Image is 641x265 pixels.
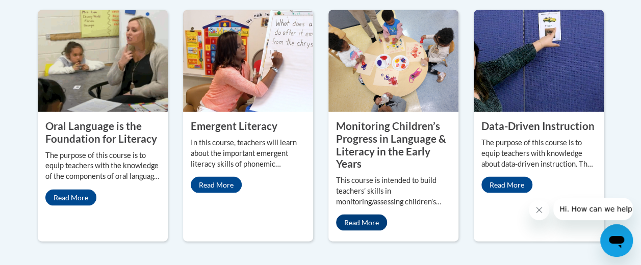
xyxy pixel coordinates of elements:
span: Hi. How can we help? [6,7,83,15]
iframe: Button to launch messaging window [600,224,633,257]
p: This course is intended to build teachers’ skills in monitoring/assessing children’s developmenta... [336,175,451,207]
a: Read More [45,190,96,206]
property: Emergent Literacy [191,120,277,132]
img: Oral Language is the Foundation for Literacy [38,10,168,112]
p: The purpose of this course is to equip teachers with knowledge about data-driven instruction. The... [481,138,596,170]
property: Monitoring Children’s Progress in Language & Literacy in the Early Years [336,120,446,170]
img: Monitoring Children’s Progress in Language & Literacy in the Early Years [328,10,458,112]
img: Emergent Literacy [183,10,313,112]
a: Read More [336,215,387,231]
img: Data-Driven Instruction [474,10,604,112]
p: In this course, teachers will learn about the important emergent literacy skills of phonemic awar... [191,138,305,170]
p: The purpose of this course is to equip teachers with the knowledge of the components of oral lang... [45,150,160,182]
property: Oral Language is the Foundation for Literacy [45,120,157,145]
a: Read More [481,177,532,193]
property: Data-Driven Instruction [481,120,595,132]
a: Read More [191,177,242,193]
iframe: Message from company [553,198,633,220]
iframe: Close message [529,200,549,220]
